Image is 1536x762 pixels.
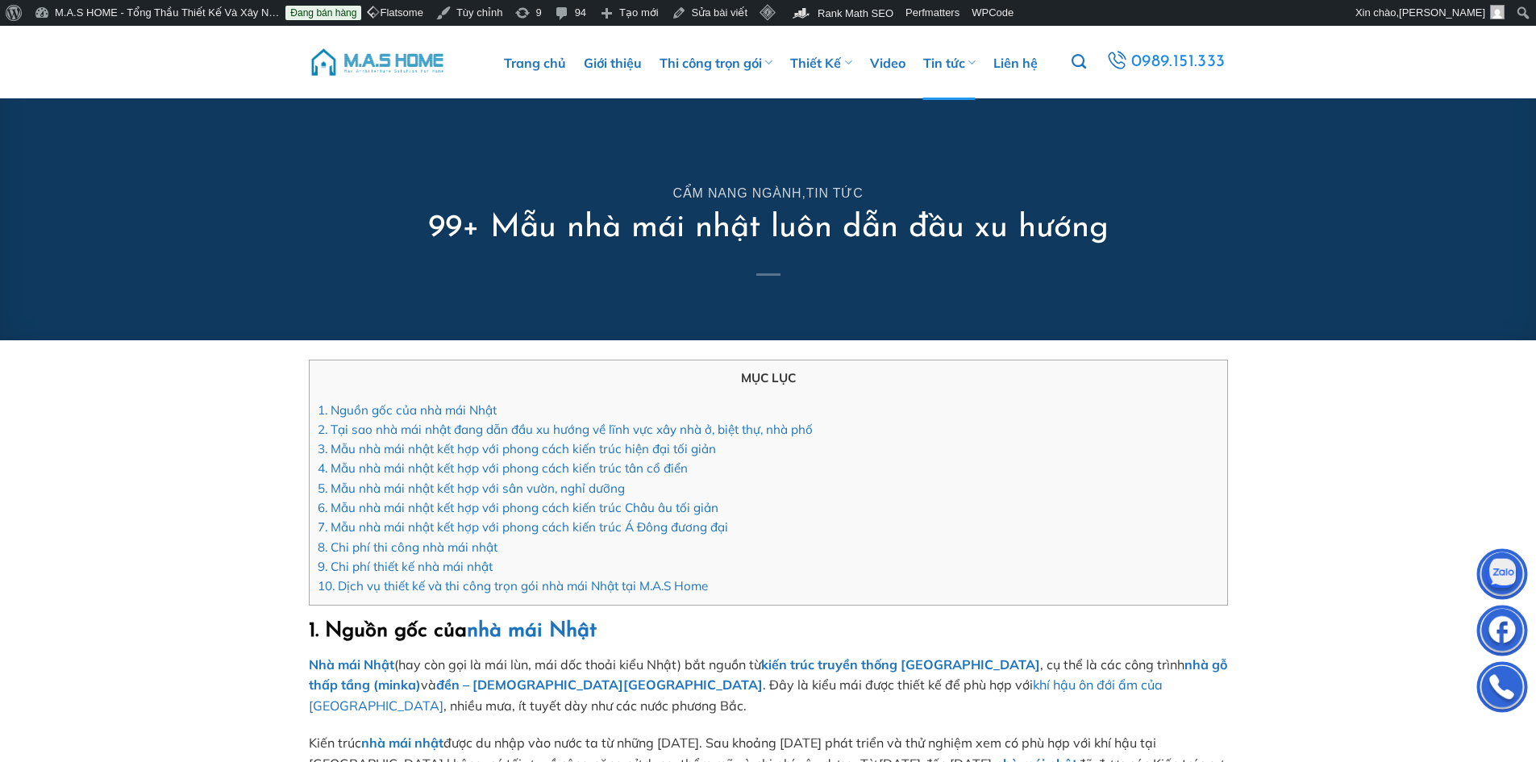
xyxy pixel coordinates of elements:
[309,621,597,641] strong: 1. Nguồn gốc của
[806,186,864,200] a: Tin tức
[318,441,716,456] a: 3. Mẫu nhà mái nhật kết hợp với phong cách kiến trúc hiện đại tối giản
[923,26,976,100] a: Tin tức
[428,207,1109,249] h1: 99+ Mẫu nhà mái nhật luôn dẫn đầu xu hướng
[1104,48,1228,77] a: 0989.151.333
[318,402,497,418] a: 1. Nguồn gốc của nhà mái Nhật
[436,677,763,693] a: đền – [DEMOGRAPHIC_DATA][GEOGRAPHIC_DATA]
[361,735,443,751] a: nhà mái nhật
[993,26,1038,100] a: Liên hệ
[818,7,893,19] span: Rank Math SEO
[870,26,905,100] a: Video
[318,519,728,535] a: 7. Mẫu nhà mái nhật kết hợp với phong cách kiến trúc Á Đông đương đại
[309,38,446,86] img: M.A.S HOME – Tổng Thầu Thiết Kế Và Xây Nhà Trọn Gói
[318,460,688,476] a: 4. Mẫu nhà mái nhật kết hợp với phong cách kiến trúc tân cổ điển
[428,187,1109,201] h6: ,
[318,578,708,593] a: 10. Dịch vụ thiết kế và thi công trọn gói nhà mái Nhật tại M.A.S Home
[309,655,1228,717] p: (hay còn gọi là mái lùn, mái dốc thoải kiểu Nhật) bắt nguồn từ , cụ thể là các công trình và . Đâ...
[1478,609,1526,657] img: Facebook
[660,26,772,100] a: Thi công trọn gói
[318,539,497,555] a: 8. Chi phí thi công nhà mái nhật
[761,656,1040,672] a: kiến trúc truyền thống [GEOGRAPHIC_DATA]
[467,621,597,641] a: nhà mái Nhật
[318,500,718,515] a: 6. Mẫu nhà mái nhật kết hợp với phong cách kiến trúc Châu âu tối giản
[1072,45,1086,79] a: Tìm kiếm
[504,26,566,100] a: Trang chủ
[318,481,625,496] a: 5. Mẫu nhà mái nhật kết hợp với sân vườn, nghỉ dưỡng
[309,656,394,672] a: Nhà mái Nhật
[1131,48,1226,76] span: 0989.151.333
[1399,6,1485,19] span: [PERSON_NAME]
[584,26,642,100] a: Giới thiệu
[285,6,361,20] a: Đang bán hàng
[318,422,813,437] a: 2. Tại sao nhà mái nhật đang dẫn đầu xu hướng về lĩnh vực xây nhà ở, biệt thự, nhà phố
[672,186,801,200] a: Cẩm nang ngành
[318,369,1219,388] p: MỤC LỤC
[318,559,493,574] a: 9. Chi phí thiết kế nhà mái nhật
[790,26,851,100] a: Thiết Kế
[1478,665,1526,714] img: Phone
[1478,552,1526,601] img: Zalo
